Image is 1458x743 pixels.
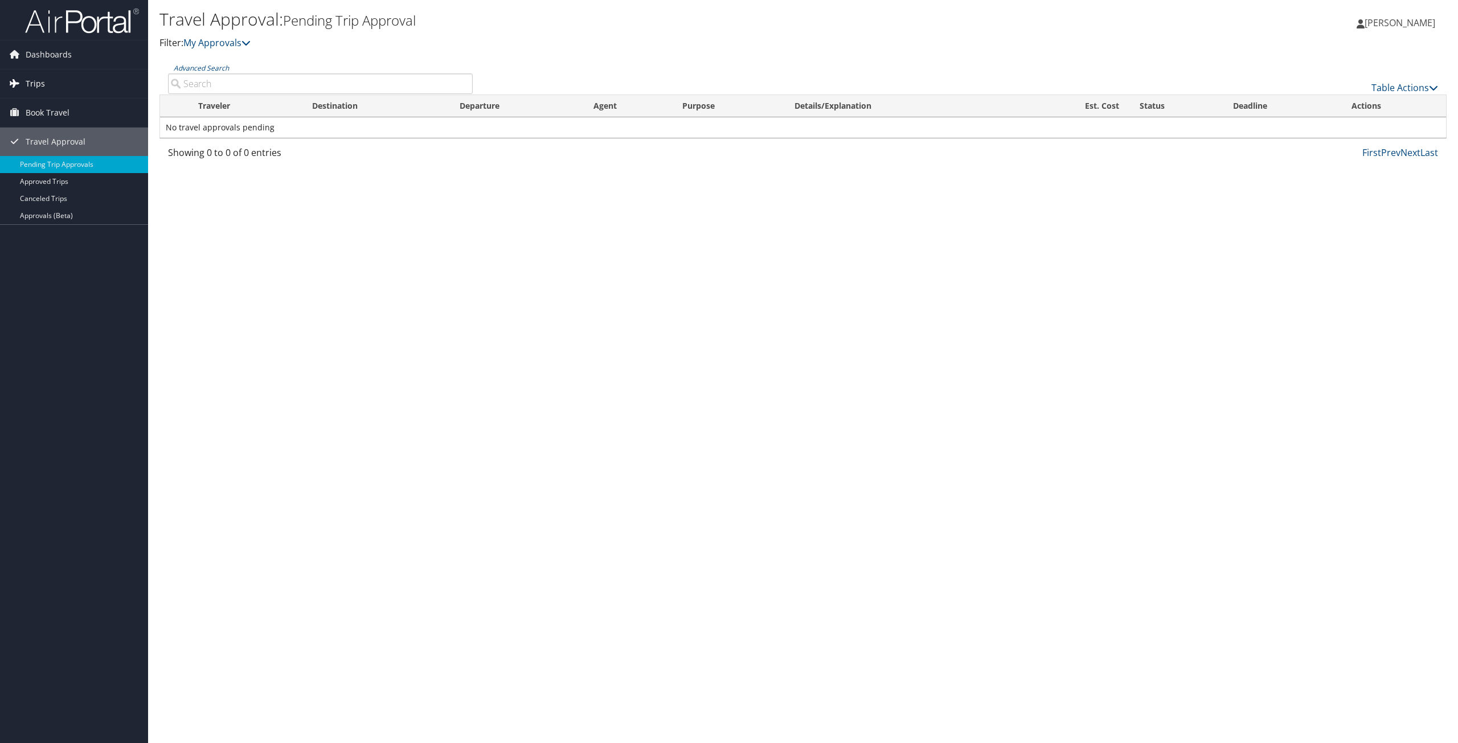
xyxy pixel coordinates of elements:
th: Deadline: activate to sort column descending [1223,95,1342,117]
small: Pending Trip Approval [283,11,416,30]
span: Trips [26,69,45,98]
th: Agent [583,95,672,117]
span: Travel Approval [26,128,85,156]
th: Est. Cost: activate to sort column ascending [1014,95,1129,117]
th: Departure: activate to sort column ascending [449,95,583,117]
a: Next [1400,146,1420,159]
a: [PERSON_NAME] [1357,6,1447,40]
th: Destination: activate to sort column ascending [302,95,449,117]
input: Advanced Search [168,73,473,94]
span: Book Travel [26,98,69,127]
div: Showing 0 to 0 of 0 entries [168,146,473,165]
p: Filter: [159,36,1018,51]
h1: Travel Approval: [159,7,1018,31]
th: Traveler: activate to sort column ascending [188,95,301,117]
a: Prev [1381,146,1400,159]
a: Table Actions [1371,81,1438,94]
a: Last [1420,146,1438,159]
th: Details/Explanation [784,95,1014,117]
span: Dashboards [26,40,72,69]
th: Purpose [672,95,784,117]
img: airportal-logo.png [25,7,139,34]
a: First [1362,146,1381,159]
span: [PERSON_NAME] [1365,17,1435,29]
a: Advanced Search [174,63,229,73]
a: My Approvals [183,36,251,49]
td: No travel approvals pending [160,117,1446,138]
th: Status: activate to sort column ascending [1129,95,1223,117]
th: Actions [1341,95,1446,117]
